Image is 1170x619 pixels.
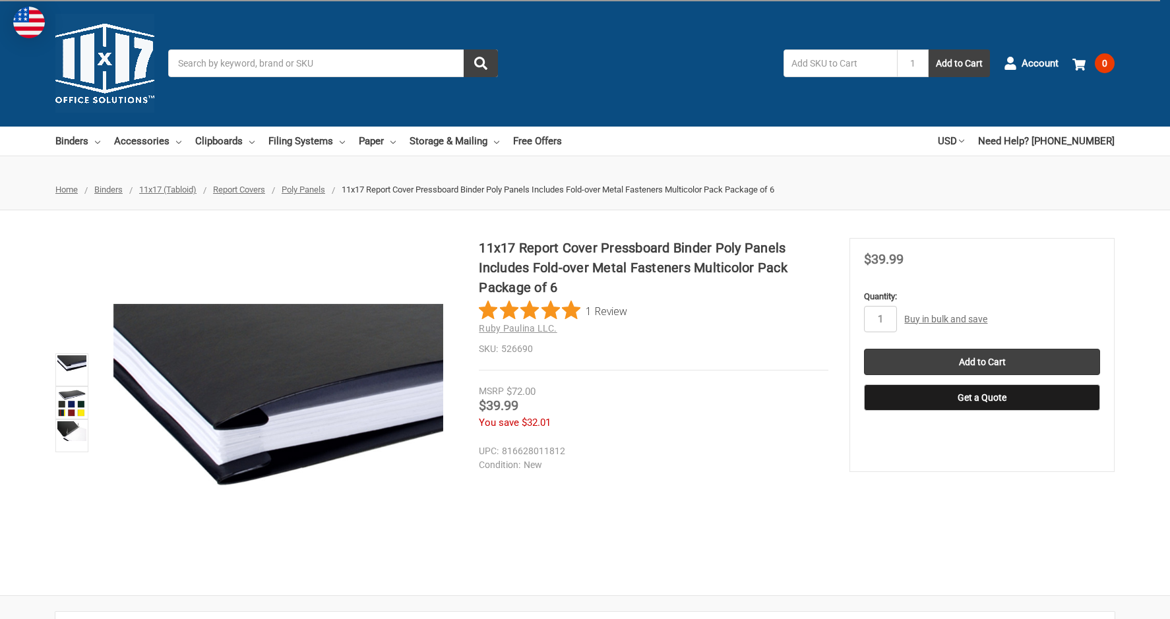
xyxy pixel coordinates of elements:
[586,301,627,320] span: 1 Review
[479,342,498,356] dt: SKU:
[359,127,396,156] a: Paper
[410,127,499,156] a: Storage & Mailing
[479,398,518,413] span: $39.99
[864,349,1100,375] input: Add to Cart
[479,458,520,472] dt: Condition:
[114,127,181,156] a: Accessories
[929,49,990,77] button: Add to Cart
[268,127,345,156] a: Filing Systems
[13,7,45,38] img: duty and tax information for United States
[57,421,86,441] img: Ruby Paulina 11x17 Pressboard Binder
[479,238,828,297] h1: 11x17 Report Cover Pressboard Binder Poly Panels Includes Fold-over Metal Fasteners Multicolor Pa...
[479,323,557,334] a: Ruby Paulina LLC.
[479,417,519,428] span: You save
[55,14,154,113] img: 11x17.com
[55,127,100,156] a: Binders
[1004,46,1059,80] a: Account
[507,386,536,398] span: $72.00
[57,388,86,417] img: 11x17 Report Cover Pressboard Binder Poly Panels Includes Fold-over Metal Fasteners Multicolor Pa...
[904,314,987,324] a: Buy in bulk and save
[864,384,1100,411] button: Get a Quote
[342,185,774,194] span: 11x17 Report Cover Pressboard Binder Poly Panels Includes Fold-over Metal Fasteners Multicolor Pa...
[978,127,1115,156] a: Need Help? [PHONE_NUMBER]
[479,384,504,398] div: MSRP
[195,127,255,156] a: Clipboards
[479,458,822,472] dd: New
[168,49,498,77] input: Search by keyword, brand or SKU
[479,342,828,356] dd: 526690
[57,355,86,372] img: 11x17 Report Cover Pressboard Binder Poly Panels Includes Fold-over Metal Fasteners Multicolor Pa...
[55,185,78,194] a: Home
[213,185,265,194] a: Report Covers
[513,127,562,156] a: Free Offers
[1095,53,1115,73] span: 0
[479,301,627,320] button: Rated 5 out of 5 stars from 1 reviews. Jump to reviews.
[282,185,325,194] a: Poly Panels
[1022,56,1059,71] span: Account
[784,49,897,77] input: Add SKU to Cart
[864,290,1100,303] label: Quantity:
[139,185,197,194] a: 11x17 (Tabloid)
[522,417,551,428] span: $32.01
[1072,46,1115,80] a: 0
[864,251,904,267] span: $39.99
[479,444,499,458] dt: UPC:
[94,185,123,194] a: Binders
[938,127,964,156] a: USD
[113,304,443,502] img: 11x17 Report Cover Pressboard Binder Poly Panels Includes Fold-over Metal Fasteners Multicolor Pa...
[479,444,822,458] dd: 816628011812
